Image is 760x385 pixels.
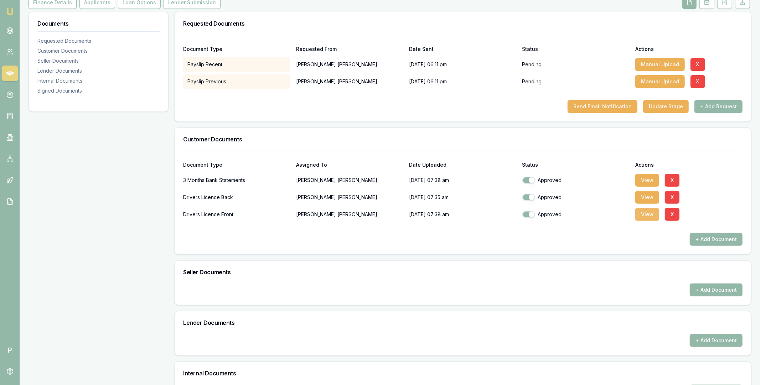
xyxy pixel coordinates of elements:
[2,342,18,358] span: P
[568,100,637,113] button: Send Email Notification
[665,174,679,187] button: X
[409,173,516,187] p: [DATE] 07:38 am
[37,21,160,26] h3: Documents
[183,162,290,167] div: Document Type
[635,174,659,187] button: View
[409,47,516,52] div: Date Sent
[183,74,290,89] div: Payslip Previous
[690,283,743,296] button: + Add Document
[522,61,542,68] p: Pending
[296,47,403,52] div: Requested From
[522,78,542,85] p: Pending
[409,74,516,89] div: [DATE] 06:11 pm
[37,77,160,84] div: Internal Documents
[409,190,516,204] p: [DATE] 07:35 am
[694,100,743,113] button: + Add Request
[409,162,516,167] div: Date Uploaded
[183,57,290,72] div: Payslip Recent
[690,334,743,347] button: + Add Document
[665,191,679,204] button: X
[635,75,685,88] button: Manual Upload
[296,162,403,167] div: Assigned To
[37,67,160,74] div: Lender Documents
[690,233,743,246] button: + Add Document
[37,57,160,64] div: Seller Documents
[522,177,630,184] div: Approved
[296,207,403,222] p: [PERSON_NAME] [PERSON_NAME]
[183,47,290,52] div: Document Type
[522,162,630,167] div: Status
[183,21,743,26] h3: Requested Documents
[409,207,516,222] p: [DATE] 07:38 am
[635,162,743,167] div: Actions
[183,370,743,376] h3: Internal Documents
[183,173,290,187] div: 3 Months Bank Statements
[691,58,705,71] button: X
[635,47,743,52] div: Actions
[183,269,743,275] h3: Seller Documents
[635,58,685,71] button: Manual Upload
[635,191,659,204] button: View
[296,57,403,72] p: [PERSON_NAME] [PERSON_NAME]
[643,100,689,113] button: Update Stage
[296,74,403,89] p: [PERSON_NAME] [PERSON_NAME]
[37,37,160,45] div: Requested Documents
[665,208,679,221] button: X
[691,75,705,88] button: X
[37,87,160,94] div: Signed Documents
[296,173,403,187] p: [PERSON_NAME] [PERSON_NAME]
[522,47,630,52] div: Status
[6,7,14,16] img: emu-icon-u.png
[183,207,290,222] div: Drivers Licence Front
[522,211,630,218] div: Approved
[183,190,290,204] div: Drivers Licence Back
[522,194,630,201] div: Approved
[183,136,743,142] h3: Customer Documents
[635,208,659,221] button: View
[183,320,743,326] h3: Lender Documents
[409,57,516,72] div: [DATE] 06:11 pm
[37,47,160,54] div: Customer Documents
[296,190,403,204] p: [PERSON_NAME] [PERSON_NAME]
